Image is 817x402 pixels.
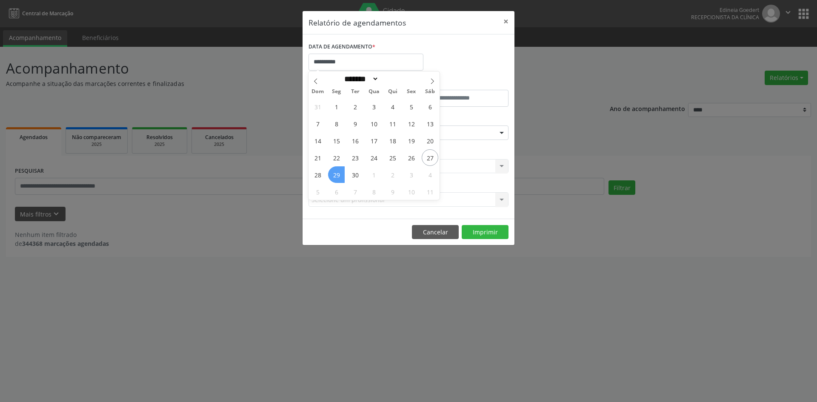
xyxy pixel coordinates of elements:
[366,166,382,183] span: Outubro 1, 2025
[384,166,401,183] span: Outubro 2, 2025
[384,115,401,132] span: Setembro 11, 2025
[309,132,326,149] span: Setembro 14, 2025
[421,89,440,94] span: Sáb
[347,149,363,166] span: Setembro 23, 2025
[383,89,402,94] span: Qui
[309,149,326,166] span: Setembro 21, 2025
[422,132,438,149] span: Setembro 20, 2025
[379,74,407,83] input: Year
[347,115,363,132] span: Setembro 9, 2025
[328,115,345,132] span: Setembro 8, 2025
[403,115,420,132] span: Setembro 12, 2025
[403,98,420,115] span: Setembro 5, 2025
[384,98,401,115] span: Setembro 4, 2025
[422,115,438,132] span: Setembro 13, 2025
[347,98,363,115] span: Setembro 2, 2025
[403,132,420,149] span: Setembro 19, 2025
[366,98,382,115] span: Setembro 3, 2025
[384,132,401,149] span: Setembro 18, 2025
[347,166,363,183] span: Setembro 30, 2025
[346,89,365,94] span: Ter
[403,166,420,183] span: Outubro 3, 2025
[347,183,363,200] span: Outubro 7, 2025
[309,115,326,132] span: Setembro 7, 2025
[328,149,345,166] span: Setembro 22, 2025
[366,115,382,132] span: Setembro 10, 2025
[309,17,406,28] h5: Relatório de agendamentos
[497,11,514,32] button: Close
[365,89,383,94] span: Qua
[327,89,346,94] span: Seg
[462,225,508,239] button: Imprimir
[347,132,363,149] span: Setembro 16, 2025
[384,149,401,166] span: Setembro 25, 2025
[341,74,379,83] select: Month
[422,166,438,183] span: Outubro 4, 2025
[309,183,326,200] span: Outubro 5, 2025
[309,98,326,115] span: Agosto 31, 2025
[328,166,345,183] span: Setembro 29, 2025
[422,98,438,115] span: Setembro 6, 2025
[328,132,345,149] span: Setembro 15, 2025
[328,98,345,115] span: Setembro 1, 2025
[403,149,420,166] span: Setembro 26, 2025
[384,183,401,200] span: Outubro 9, 2025
[366,132,382,149] span: Setembro 17, 2025
[366,183,382,200] span: Outubro 8, 2025
[309,89,327,94] span: Dom
[309,166,326,183] span: Setembro 28, 2025
[402,89,421,94] span: Sex
[309,40,375,54] label: DATA DE AGENDAMENTO
[403,183,420,200] span: Outubro 10, 2025
[328,183,345,200] span: Outubro 6, 2025
[422,149,438,166] span: Setembro 27, 2025
[412,225,459,239] button: Cancelar
[422,183,438,200] span: Outubro 11, 2025
[366,149,382,166] span: Setembro 24, 2025
[411,77,508,90] label: ATÉ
